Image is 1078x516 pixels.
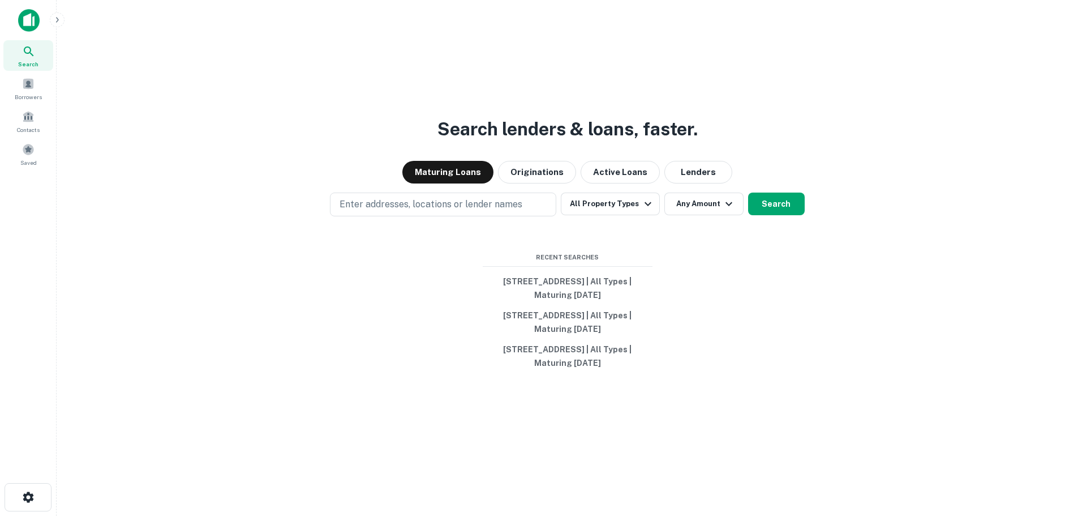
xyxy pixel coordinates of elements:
button: [STREET_ADDRESS] | All Types | Maturing [DATE] [483,305,652,339]
button: Enter addresses, locations or lender names [330,193,556,216]
button: Maturing Loans [402,161,493,184]
button: Originations [498,161,576,184]
img: capitalize-icon.png [18,9,40,32]
button: [STREET_ADDRESS] | All Types | Maturing [DATE] [483,339,652,373]
span: Recent Searches [483,253,652,262]
p: Enter addresses, locations or lender names [340,198,522,211]
button: All Property Types [561,193,659,215]
a: Contacts [3,106,53,137]
span: Saved [20,158,37,167]
a: Borrowers [3,73,53,104]
button: Lenders [664,161,732,184]
h3: Search lenders & loans, faster. [437,116,698,143]
button: Search [748,193,805,215]
button: Active Loans [581,161,660,184]
a: Saved [3,139,53,169]
span: Contacts [17,125,40,134]
span: Search [18,59,38,69]
span: Borrowers [15,92,42,101]
a: Search [3,40,53,71]
button: [STREET_ADDRESS] | All Types | Maturing [DATE] [483,271,652,305]
button: Any Amount [664,193,744,215]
